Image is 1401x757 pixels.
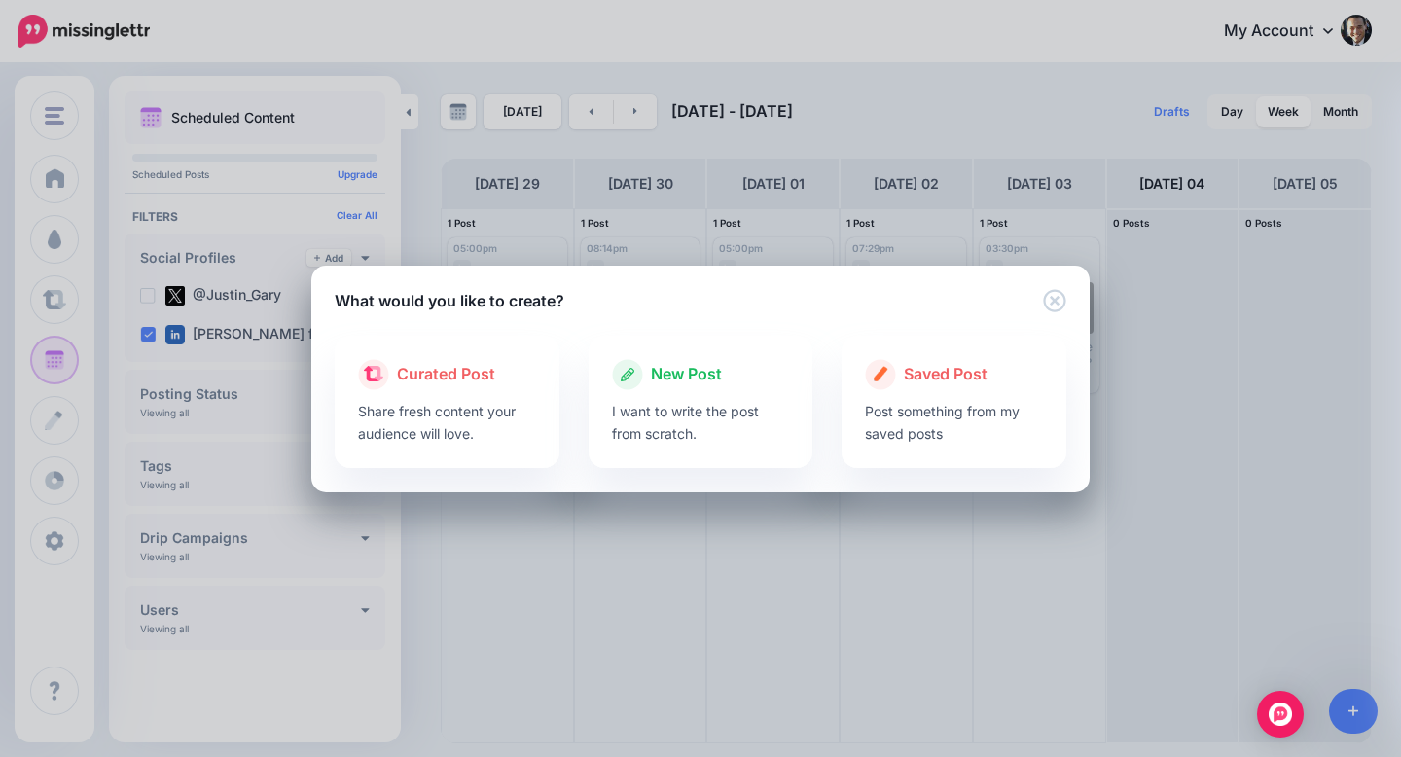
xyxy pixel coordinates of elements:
[651,362,722,387] span: New Post
[335,289,564,312] h5: What would you like to create?
[612,400,790,445] p: I want to write the post from scratch.
[1043,289,1066,313] button: Close
[865,400,1043,445] p: Post something from my saved posts
[874,366,888,381] img: create.png
[364,366,383,381] img: curate.png
[904,362,988,387] span: Saved Post
[397,362,495,387] span: Curated Post
[358,400,536,445] p: Share fresh content your audience will love.
[1257,691,1304,738] div: Open Intercom Messenger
